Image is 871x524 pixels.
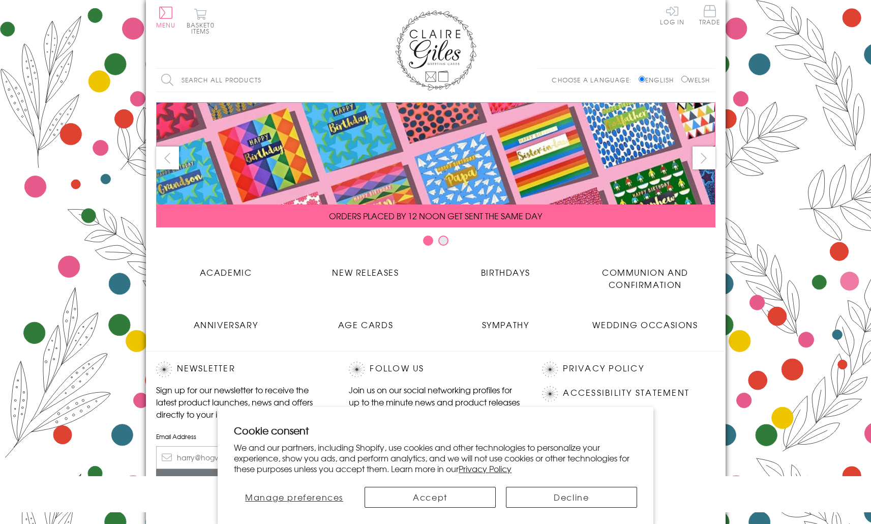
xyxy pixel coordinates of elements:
[660,5,684,25] a: Log In
[156,432,329,441] label: Email Address
[200,266,252,278] span: Academic
[234,442,637,474] p: We and our partners, including Shopify, use cookies and other technologies to personalize your ex...
[156,258,296,278] a: Academic
[234,423,637,438] h2: Cookie consent
[699,5,720,25] span: Trade
[156,69,334,92] input: Search all products
[194,318,258,331] span: Anniversary
[436,311,576,331] a: Sympathy
[602,266,688,290] span: Communion and Confirmation
[187,8,215,34] button: Basket0 items
[576,258,715,290] a: Communion and Confirmation
[191,20,215,36] span: 0 items
[699,5,720,27] a: Trade
[156,384,329,420] p: Sign up for our newsletter to receive the latest product launches, news and offers directly to yo...
[395,10,476,91] img: Claire Giles Greetings Cards
[681,75,710,84] label: Welsh
[436,258,576,278] a: Birthdays
[156,147,179,169] button: prev
[482,318,529,331] span: Sympathy
[639,76,645,82] input: English
[563,386,689,400] a: Accessibility Statement
[156,362,329,377] h2: Newsletter
[329,210,542,222] span: ORDERS PLACED BY 12 NOON GET SENT THE SAME DAY
[438,236,448,246] button: Carousel Page 2
[332,266,399,278] span: New Releases
[576,311,715,331] a: Wedding Occasions
[349,362,522,377] h2: Follow Us
[639,75,679,84] label: English
[324,69,334,92] input: Search
[234,487,354,508] button: Manage preferences
[481,266,530,278] span: Birthdays
[563,362,644,375] a: Privacy Policy
[592,318,698,331] span: Wedding Occasions
[156,446,329,469] input: harry@hogwarts.edu
[338,318,393,331] span: Age Cards
[349,384,522,420] p: Join us on our social networking profiles for up to the minute news and product releases the mome...
[156,469,329,492] input: Subscribe
[296,258,436,278] a: New Releases
[245,491,343,503] span: Manage preferences
[365,487,496,508] button: Accept
[459,462,512,475] a: Privacy Policy
[552,75,637,84] p: Choose a language:
[156,311,296,331] a: Anniversary
[681,76,688,82] input: Welsh
[693,147,715,169] button: next
[423,236,433,246] button: Carousel Page 1 (Current Slide)
[156,20,176,30] span: Menu
[156,7,176,28] button: Menu
[296,311,436,331] a: Age Cards
[506,487,637,508] button: Decline
[156,235,715,251] div: Carousel Pagination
